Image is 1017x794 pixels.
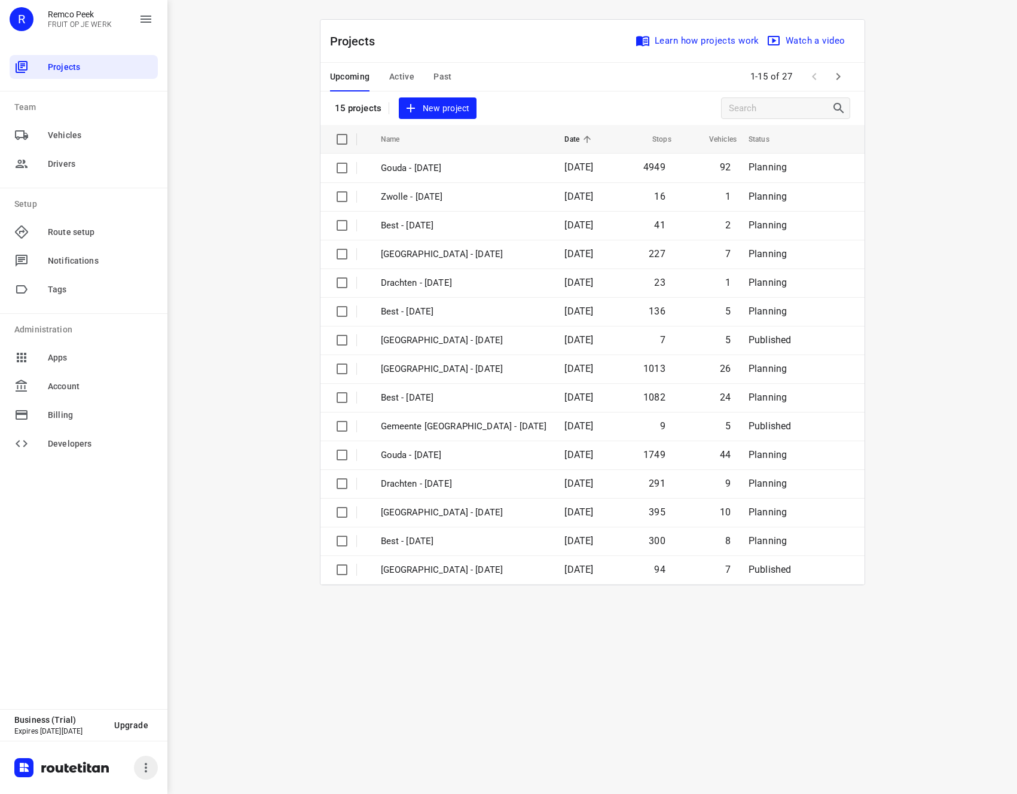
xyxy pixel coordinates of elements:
[749,420,792,432] span: Published
[381,132,416,146] span: Name
[10,152,158,176] div: Drivers
[643,161,665,173] span: 4949
[381,362,547,376] p: [GEOGRAPHIC_DATA] - [DATE]
[720,506,731,518] span: 10
[389,69,414,84] span: Active
[381,391,547,405] p: Best - Wednesday
[564,564,593,575] span: [DATE]
[381,448,547,462] p: Gouda - Wednesday
[749,334,792,346] span: Published
[564,363,593,374] span: [DATE]
[10,403,158,427] div: Billing
[48,20,112,29] p: FRUIT OP JE WERK
[749,363,787,374] span: Planning
[649,535,665,546] span: 300
[746,64,798,90] span: 1-15 of 27
[720,161,731,173] span: 92
[48,10,112,19] p: Remco Peek
[802,65,826,88] span: Previous Page
[381,420,547,433] p: Gemeente Rotterdam - Wednesday
[749,478,787,489] span: Planning
[660,420,665,432] span: 9
[725,334,731,346] span: 5
[48,409,153,422] span: Billing
[14,198,158,210] p: Setup
[654,191,665,202] span: 16
[643,363,665,374] span: 1013
[330,32,385,50] p: Projects
[654,564,665,575] span: 94
[564,248,593,259] span: [DATE]
[660,334,665,346] span: 7
[48,380,153,393] span: Account
[749,392,787,403] span: Planning
[749,449,787,460] span: Planning
[564,478,593,489] span: [DATE]
[10,7,33,31] div: R
[381,334,547,347] p: Gemeente Rotterdam - Thursday
[381,477,547,491] p: Drachten - Wednesday
[399,97,477,120] button: New project
[564,392,593,403] span: [DATE]
[433,69,452,84] span: Past
[14,101,158,114] p: Team
[725,306,731,317] span: 5
[564,277,593,288] span: [DATE]
[725,478,731,489] span: 9
[643,449,665,460] span: 1749
[725,564,731,575] span: 7
[48,438,153,450] span: Developers
[564,420,593,432] span: [DATE]
[564,191,593,202] span: [DATE]
[114,720,148,730] span: Upgrade
[654,219,665,231] span: 41
[749,219,787,231] span: Planning
[48,129,153,142] span: Vehicles
[381,506,547,520] p: Zwolle - Tuesday
[381,305,547,319] p: Best - Thursday
[720,363,731,374] span: 26
[729,99,832,118] input: Search projects
[749,132,785,146] span: Status
[48,158,153,170] span: Drivers
[749,248,787,259] span: Planning
[564,449,593,460] span: [DATE]
[10,432,158,456] div: Developers
[10,249,158,273] div: Notifications
[381,276,547,290] p: Drachten - Thursday
[749,306,787,317] span: Planning
[649,478,665,489] span: 291
[48,255,153,267] span: Notifications
[564,334,593,346] span: [DATE]
[10,123,158,147] div: Vehicles
[14,715,105,725] p: Business (Trial)
[48,61,153,74] span: Projects
[10,55,158,79] div: Projects
[720,449,731,460] span: 44
[381,535,547,548] p: Best - Tuesday
[654,277,665,288] span: 23
[832,101,850,115] div: Search
[381,161,547,175] p: Gouda - Monday
[105,714,158,736] button: Upgrade
[564,219,593,231] span: [DATE]
[749,564,792,575] span: Published
[335,103,382,114] p: 15 projects
[381,563,547,577] p: Gemeente Rotterdam - Tuesday
[720,392,731,403] span: 24
[14,727,105,735] p: Expires [DATE][DATE]
[725,277,731,288] span: 1
[725,219,731,231] span: 2
[643,392,665,403] span: 1082
[564,161,593,173] span: [DATE]
[649,306,665,317] span: 136
[10,277,158,301] div: Tags
[10,220,158,244] div: Route setup
[694,132,737,146] span: Vehicles
[649,248,665,259] span: 227
[725,535,731,546] span: 8
[749,506,787,518] span: Planning
[48,283,153,296] span: Tags
[564,132,595,146] span: Date
[725,420,731,432] span: 5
